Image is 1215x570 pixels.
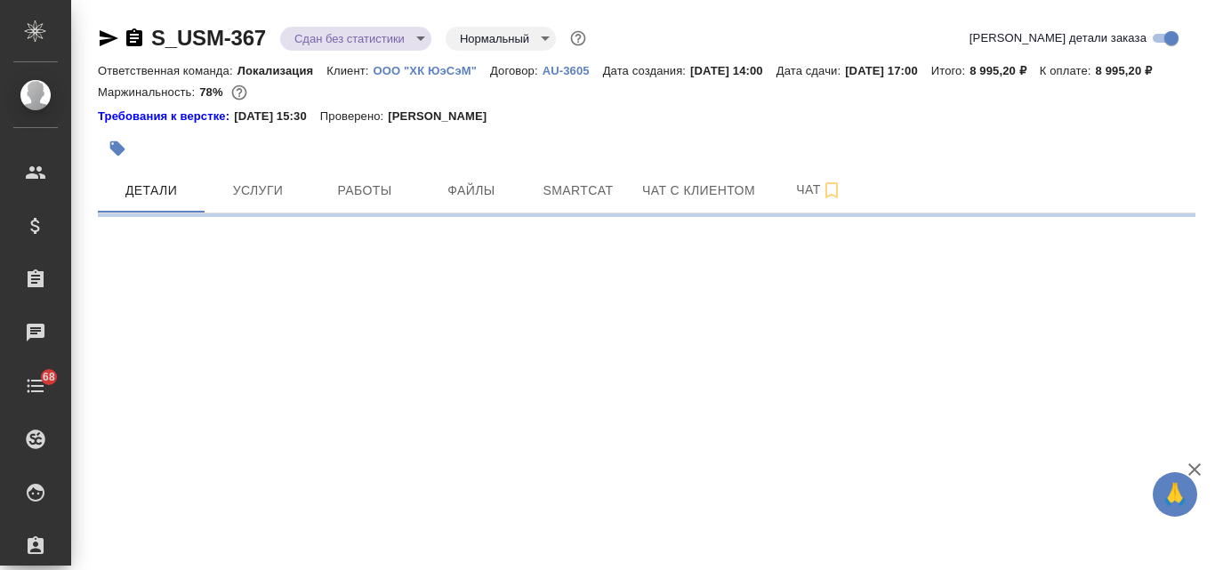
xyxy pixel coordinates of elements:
a: 68 [4,364,67,408]
svg: Подписаться [821,180,842,201]
p: К оплате: [1040,64,1096,77]
span: Чат с клиентом [642,180,755,202]
p: Договор: [490,64,543,77]
button: 1620.00 RUB; [228,81,251,104]
span: [PERSON_NAME] детали заказа [970,29,1147,47]
button: Скопировать ссылку для ЯМессенджера [98,28,119,49]
button: Сдан без статистики [289,31,410,46]
p: 8 995,20 ₽ [970,64,1040,77]
p: Локализация [237,64,327,77]
p: [DATE] 15:30 [234,108,320,125]
p: [DATE] 17:00 [845,64,931,77]
a: Требования к верстке: [98,108,234,125]
p: Дата создания: [603,64,690,77]
p: Ответственная команда: [98,64,237,77]
p: Проверено: [320,108,389,125]
span: Детали [109,180,194,202]
span: 68 [32,368,66,386]
p: Итого: [931,64,970,77]
span: Файлы [429,180,514,202]
p: Дата сдачи: [776,64,845,77]
div: Сдан без статистики [280,27,431,51]
button: Скопировать ссылку [124,28,145,49]
button: 🙏 [1153,472,1197,517]
p: [PERSON_NAME] [388,108,500,125]
button: Доп статусы указывают на важность/срочность заказа [567,27,590,50]
span: Чат [776,179,862,201]
button: Добавить тэг [98,129,137,168]
p: AU-3605 [543,64,603,77]
span: Услуги [215,180,301,202]
div: Нажми, чтобы открыть папку с инструкцией [98,108,234,125]
p: Маржинальность: [98,85,199,99]
p: 78% [199,85,227,99]
p: 8 995,20 ₽ [1096,64,1166,77]
div: Сдан без статистики [446,27,556,51]
button: Нормальный [455,31,535,46]
a: ООО "ХК ЮэСэМ" [374,62,490,77]
p: [DATE] 14:00 [690,64,776,77]
span: 🙏 [1160,476,1190,513]
p: ООО "ХК ЮэСэМ" [374,64,490,77]
span: Smartcat [535,180,621,202]
span: Работы [322,180,407,202]
a: S_USM-367 [151,26,266,50]
p: Клиент: [326,64,373,77]
a: AU-3605 [543,62,603,77]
